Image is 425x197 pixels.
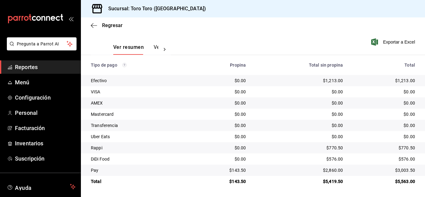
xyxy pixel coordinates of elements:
[91,100,188,106] div: AMEX
[91,178,188,185] div: Total
[256,178,343,185] div: $5,419.50
[198,100,246,106] div: $0.00
[15,183,68,190] span: Ayuda
[353,178,415,185] div: $5,563.00
[15,109,76,117] span: Personal
[198,134,246,140] div: $0.00
[15,63,76,71] span: Reportes
[102,22,123,28] span: Regresar
[256,167,343,173] div: $2,860.00
[113,44,144,55] button: Ver resumen
[198,111,246,117] div: $0.00
[256,134,343,140] div: $0.00
[7,37,77,50] button: Pregunta a Parrot AI
[113,44,158,55] div: navigation tabs
[17,41,67,47] span: Pregunta a Parrot AI
[15,124,76,132] span: Facturación
[353,167,415,173] div: $3,003.50
[91,89,188,95] div: VISA
[353,122,415,129] div: $0.00
[4,45,77,52] a: Pregunta a Parrot AI
[15,139,76,148] span: Inventarios
[198,156,246,162] div: $0.00
[91,77,188,84] div: Efectivo
[256,145,343,151] div: $770.50
[353,77,415,84] div: $1,213.00
[91,22,123,28] button: Regresar
[15,78,76,87] span: Menú
[353,100,415,106] div: $0.00
[256,63,343,68] div: Total sin propina
[91,167,188,173] div: Pay
[198,77,246,84] div: $0.00
[353,156,415,162] div: $576.00
[198,122,246,129] div: $0.00
[91,111,188,117] div: Mastercard
[122,63,127,67] svg: Los pagos realizados con Pay y otras terminales son montos brutos.
[353,145,415,151] div: $770.50
[91,63,188,68] div: Tipo de pago
[353,89,415,95] div: $0.00
[68,16,73,21] button: open_drawer_menu
[198,178,246,185] div: $143.50
[154,44,177,55] button: Ver pagos
[103,5,206,12] h3: Sucursal: Toro Toro ([GEOGRAPHIC_DATA])
[256,111,343,117] div: $0.00
[91,156,188,162] div: DiDi Food
[15,93,76,102] span: Configuración
[372,38,415,46] button: Exportar a Excel
[198,89,246,95] div: $0.00
[256,100,343,106] div: $0.00
[353,134,415,140] div: $0.00
[353,111,415,117] div: $0.00
[256,122,343,129] div: $0.00
[198,167,246,173] div: $143.50
[15,154,76,163] span: Suscripción
[353,63,415,68] div: Total
[256,77,343,84] div: $1,213.00
[91,122,188,129] div: Transferencia
[198,63,246,68] div: Propina
[91,145,188,151] div: Rappi
[91,134,188,140] div: Uber Eats
[198,145,246,151] div: $0.00
[256,89,343,95] div: $0.00
[256,156,343,162] div: $576.00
